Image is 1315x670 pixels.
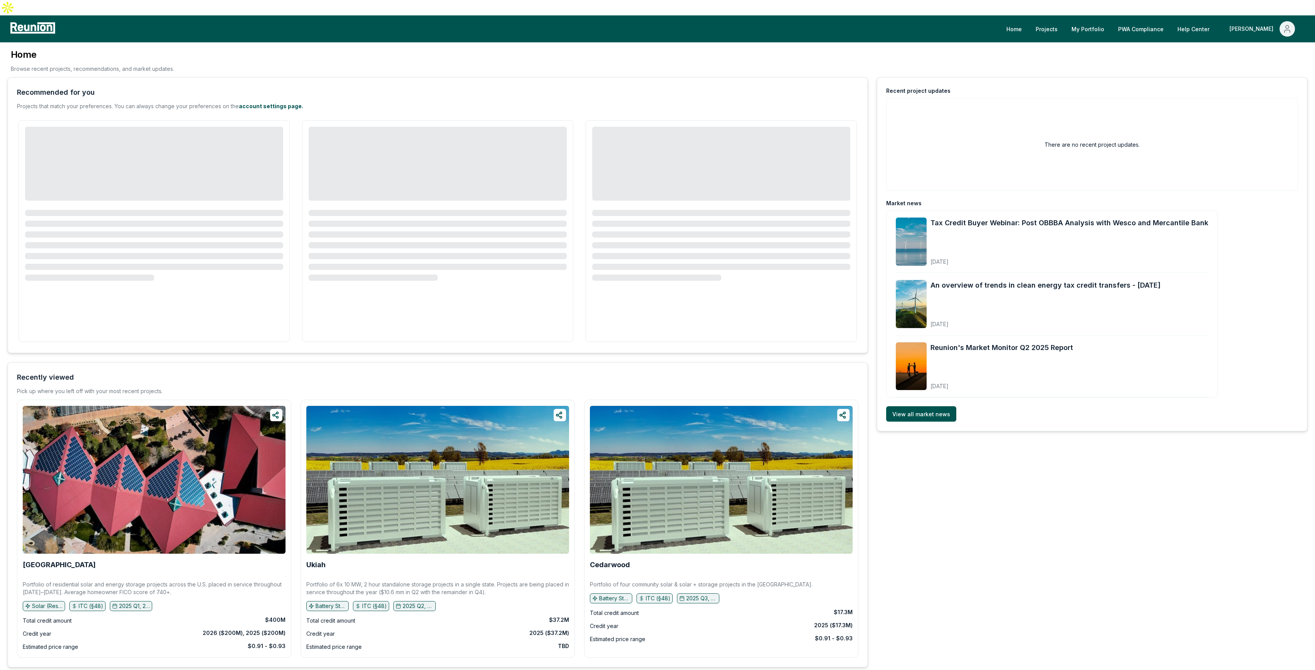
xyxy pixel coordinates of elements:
a: Ukiah [306,561,326,569]
a: An overview of trends in clean energy tax credit transfers - [DATE] [930,280,1160,291]
div: Recently viewed [17,372,74,383]
p: ITC (§48) [79,602,103,610]
p: ITC (§48) [362,602,387,610]
div: Total credit amount [306,616,355,625]
div: $0.91 - $0.93 [815,635,853,642]
div: Market news [886,199,922,207]
img: Glacier Peak [23,406,286,554]
div: Total credit amount [23,616,72,625]
div: 2026 ($200M), 2025 ($200M) [203,629,286,637]
div: $37.2M [549,616,569,624]
button: [PERSON_NAME] [1223,21,1301,37]
button: Battery Storage [306,601,349,611]
p: Battery Storage, Solar (Community) [599,595,630,602]
p: Portfolio of 6x 10 MW, 2 hour standalone storage projects in a single state. Projects are being p... [306,581,569,596]
div: [PERSON_NAME] [1229,21,1276,37]
div: Recent project updates [886,87,951,95]
a: Cedarwood [590,561,630,569]
div: TBD [558,642,569,650]
div: Estimated price range [306,642,362,652]
a: [GEOGRAPHIC_DATA] [23,561,96,569]
p: 2025 Q3, 2025 Q4 [686,595,717,602]
p: Browse recent projects, recommendations, and market updates. [11,65,174,73]
p: Battery Storage [316,602,346,610]
div: Pick up where you left off with your most recent projects. [17,387,163,395]
p: ITC (§48) [646,595,670,602]
span: Projects that match your preferences. You can always change your preferences on the [17,103,239,109]
div: 2025 ($17.3M) [814,621,853,629]
p: Solar (Residential) [32,602,63,610]
a: View all market news [886,406,956,422]
div: $17.3M [834,608,853,616]
div: Estimated price range [23,642,78,652]
a: Home [1000,21,1028,37]
img: Tax Credit Buyer Webinar: Post OBBBA Analysis with Wesco and Mercantile Bank [896,218,927,266]
p: Portfolio of residential solar and energy storage projects across the U.S. placed in service thro... [23,581,286,596]
p: 2025 Q1, 2025 Q2, 2025 Q3, 2025 Q4, 2026 Q1, 2026 Q2, 2026 Q3, 2026 Q4 [119,602,150,610]
div: 2025 ($37.2M) [529,629,569,637]
div: Estimated price range [590,635,645,644]
img: Ukiah [306,406,569,554]
div: Credit year [23,629,51,638]
div: Credit year [590,621,618,631]
div: Recommended for you [17,87,95,98]
nav: Main [1000,21,1307,37]
div: [DATE] [930,315,1160,328]
div: $400M [265,616,286,624]
a: Help Center [1171,21,1216,37]
a: My Portfolio [1065,21,1110,37]
button: 2025 Q3, 2025 Q4 [677,593,719,603]
img: Cedarwood [590,406,853,554]
a: Tax Credit Buyer Webinar: Post OBBBA Analysis with Wesco and Mercantile Bank [930,218,1208,228]
p: Portfolio of four community solar & solar + storage projects in the [GEOGRAPHIC_DATA]. [590,581,813,588]
h3: Home [11,49,174,61]
button: 2025 Q1, 2025 Q2, 2025 Q3, 2025 Q4, 2026 Q1, 2026 Q2, 2026 Q3, 2026 Q4 [110,601,152,611]
button: 2025 Q2, 2025 Q4 [393,601,436,611]
button: Solar (Residential) [23,601,65,611]
a: PWA Compliance [1112,21,1170,37]
h2: There are no recent project updates. [1045,141,1140,149]
div: Total credit amount [590,608,639,618]
a: Reunion's Market Monitor Q2 2025 Report [930,342,1073,353]
button: Battery Storage, Solar (Community) [590,593,632,603]
img: An overview of trends in clean energy tax credit transfers - August 2025 [896,280,927,328]
div: $0.91 - $0.93 [248,642,286,650]
p: 2025 Q2, 2025 Q4 [403,602,433,610]
a: account settings page. [239,103,303,109]
div: [DATE] [930,377,1073,390]
div: [DATE] [930,252,1208,266]
div: Credit year [306,629,335,638]
a: Projects [1029,21,1064,37]
img: Reunion's Market Monitor Q2 2025 Report [896,342,927,390]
